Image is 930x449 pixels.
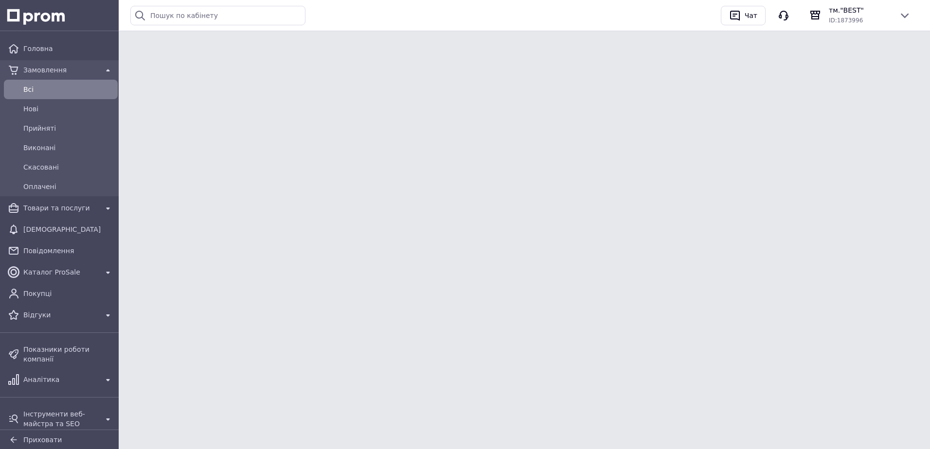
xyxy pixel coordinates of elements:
span: Товари та послуги [23,203,98,213]
span: Повідомлення [23,246,114,256]
span: Замовлення [23,65,98,75]
div: Чат [743,8,759,23]
span: Скасовані [23,162,114,172]
span: [DEMOGRAPHIC_DATA] [23,224,114,234]
span: Інструменти веб-майстра та SEO [23,409,98,429]
span: Приховати [23,436,62,444]
button: Чат [721,6,766,25]
span: Відгуки [23,310,98,320]
span: Головна [23,44,114,53]
input: Пошук по кабінету [130,6,305,25]
span: Покупці [23,289,114,298]
span: Каталог ProSale [23,267,98,277]
span: Виконані [23,143,114,153]
span: Нові [23,104,114,114]
span: Аналітика [23,375,98,384]
span: Прийняті [23,123,114,133]
span: Всi [23,85,114,94]
span: Показники роботи компанії [23,345,114,364]
span: тм."BEST" [829,5,891,15]
span: ID: 1873996 [829,17,863,24]
span: Оплачені [23,182,114,191]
